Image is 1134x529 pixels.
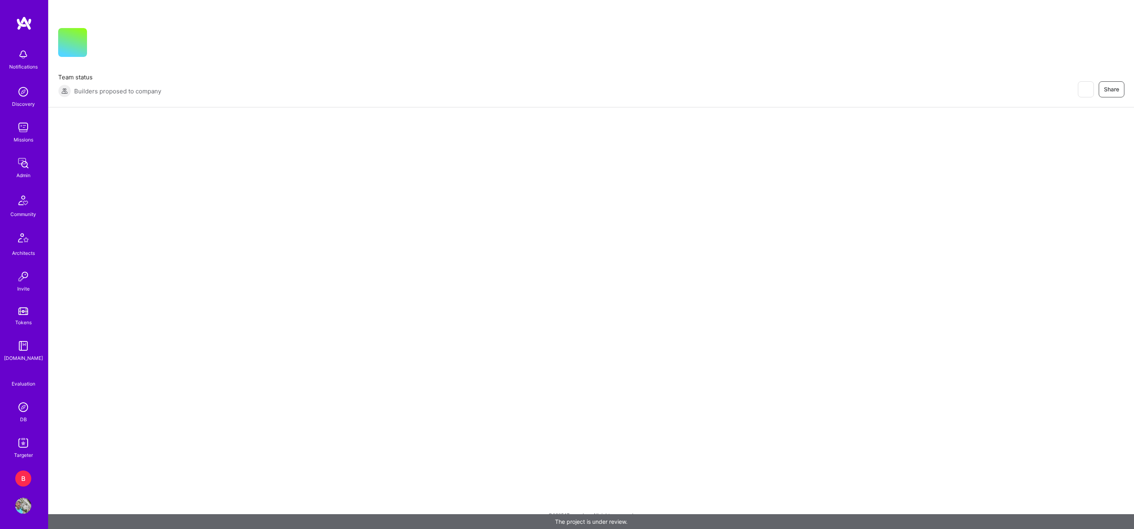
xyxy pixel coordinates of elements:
[58,85,71,97] img: Builders proposed to company
[13,470,33,487] a: B
[20,415,27,424] div: DB
[12,249,35,257] div: Architects
[48,514,1134,529] div: The project is under review.
[16,171,30,180] div: Admin
[15,399,31,415] img: Admin Search
[15,119,31,135] img: teamwork
[14,451,33,459] div: Targeter
[74,87,161,95] span: Builders proposed to company
[15,318,32,327] div: Tokens
[12,100,35,108] div: Discovery
[15,498,31,514] img: User Avatar
[4,354,43,362] div: [DOMAIN_NAME]
[15,84,31,100] img: discovery
[17,285,30,293] div: Invite
[12,380,35,388] div: Evaluation
[10,210,36,218] div: Community
[14,191,33,210] img: Community
[20,374,26,380] i: icon SelectionTeam
[1082,86,1089,93] i: icon EyeClosed
[15,269,31,285] img: Invite
[15,435,31,451] img: Skill Targeter
[14,135,33,144] div: Missions
[13,498,33,514] a: User Avatar
[15,470,31,487] div: B
[16,16,32,30] img: logo
[1099,81,1124,97] button: Share
[1104,85,1119,93] span: Share
[15,155,31,171] img: admin teamwork
[58,73,161,81] span: Team status
[15,338,31,354] img: guide book
[97,41,103,47] i: icon CompanyGray
[18,307,28,315] img: tokens
[14,230,33,249] img: Architects
[9,63,38,71] div: Notifications
[15,46,31,63] img: bell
